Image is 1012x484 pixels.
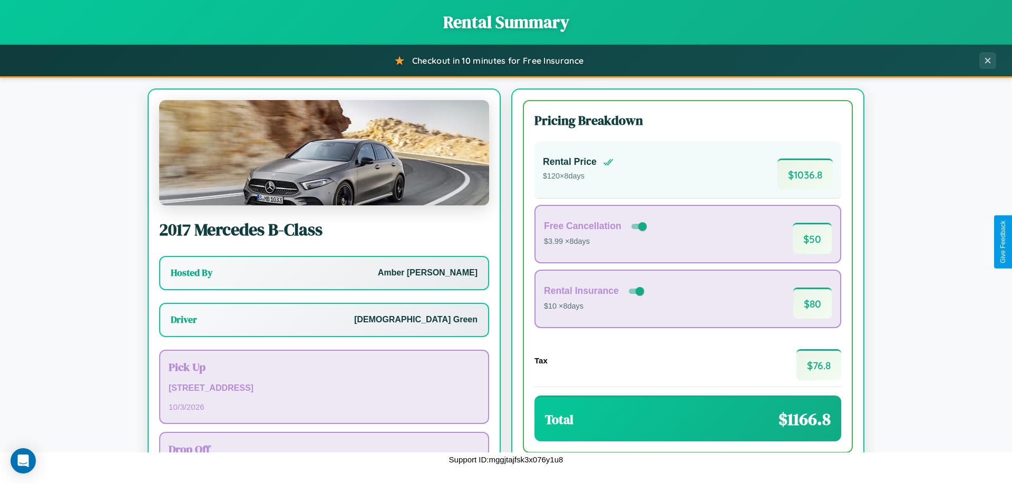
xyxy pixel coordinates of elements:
h4: Free Cancellation [544,221,621,232]
h4: Rental Insurance [544,285,619,297]
h3: Total [545,411,573,428]
h2: 2017 Mercedes B-Class [159,218,489,241]
div: Give Feedback [999,221,1007,263]
span: $ 50 [793,223,832,254]
h3: Drop Off [169,441,480,457]
span: $ 1166.8 [779,408,831,431]
span: Checkout in 10 minutes for Free Insurance [412,55,583,66]
p: [STREET_ADDRESS] [169,381,480,396]
p: $3.99 × 8 days [544,235,649,249]
h3: Hosted By [171,266,212,279]
h3: Pick Up [169,359,480,374]
img: Mercedes B-Class [159,100,489,205]
span: $ 76.8 [796,349,841,380]
h3: Driver [171,313,197,326]
p: $ 120 × 8 days [543,170,614,183]
p: $10 × 8 days [544,300,646,313]
h4: Tax [534,356,548,365]
p: Support ID: mggjtajfsk3x076y1u8 [449,452,563,467]
h3: Pricing Breakdown [534,112,841,129]
p: Amber [PERSON_NAME] [378,265,478,281]
div: Open Intercom Messenger [11,448,36,473]
h1: Rental Summary [11,11,1001,34]
span: $ 1036.8 [777,159,833,190]
p: [DEMOGRAPHIC_DATA] Green [354,312,478,328]
span: $ 80 [793,288,832,319]
h4: Rental Price [543,156,597,167]
p: 10 / 3 / 2026 [169,400,480,414]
